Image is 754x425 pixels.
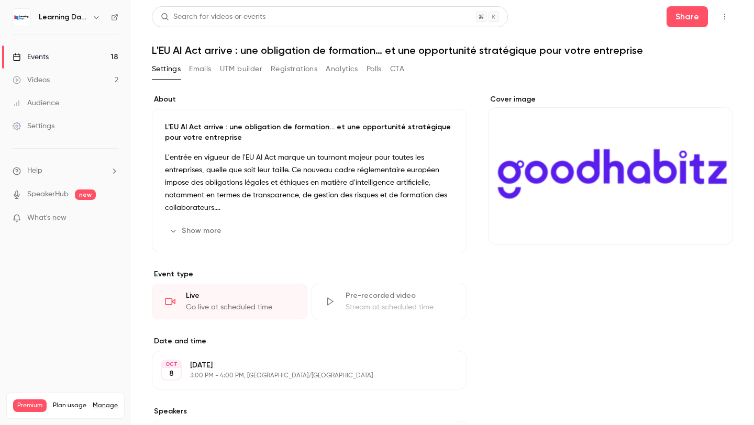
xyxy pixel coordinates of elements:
div: Events [13,52,49,62]
div: Live [186,290,294,301]
span: What's new [27,213,66,223]
div: Audience [13,98,59,108]
label: Date and time [152,336,467,346]
button: Analytics [326,61,358,77]
button: CTA [390,61,404,77]
h6: Learning Days [39,12,88,23]
label: Speakers [152,406,467,417]
span: Help [27,165,42,176]
a: SpeakerHub [27,189,69,200]
p: Event type [152,269,467,279]
p: 3:00 PM - 4:00 PM, [GEOGRAPHIC_DATA]/[GEOGRAPHIC_DATA] [190,372,412,380]
button: Polls [367,61,382,77]
div: LiveGo live at scheduled time [152,284,307,319]
div: Settings [13,121,54,131]
h1: L'EU AI Act arrive : une obligation de formation… et une opportunité stratégique pour votre entre... [152,44,733,57]
p: 8 [169,368,174,379]
li: help-dropdown-opener [13,165,118,176]
span: new [75,189,96,200]
div: Pre-recorded videoStream at scheduled time [312,284,467,319]
span: Premium [13,399,47,412]
button: Emails [189,61,211,77]
div: Search for videos or events [161,12,265,23]
label: Cover image [488,94,733,105]
img: Learning Days [13,9,30,26]
a: Manage [93,401,118,410]
p: [DATE] [190,360,412,371]
button: Settings [152,61,181,77]
div: Go live at scheduled time [186,302,294,312]
label: About [152,94,467,105]
div: Videos [13,75,50,85]
iframe: Noticeable Trigger [106,214,118,223]
button: UTM builder [220,61,262,77]
div: Stream at scheduled time [346,302,454,312]
div: Pre-recorded video [346,290,454,301]
p: L'entrée en vigueur de l'EU AI Act marque un tournant majeur pour toutes les entreprises, quelle ... [165,151,454,214]
button: Registrations [271,61,317,77]
span: Plan usage [53,401,86,410]
button: Show more [165,222,228,239]
p: L'EU AI Act arrive : une obligation de formation… et une opportunité stratégique pour votre entre... [165,122,454,143]
button: Share [667,6,708,27]
section: Cover image [488,94,733,245]
div: OCT [162,361,181,368]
